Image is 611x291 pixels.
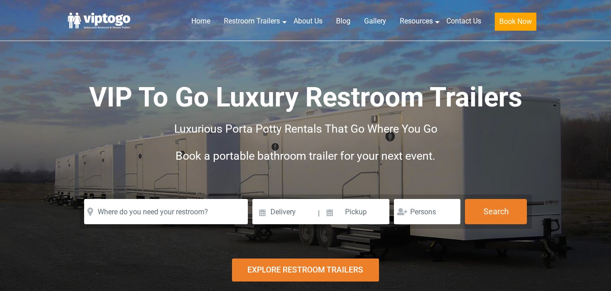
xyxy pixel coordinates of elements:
[185,11,217,31] a: Home
[84,199,248,224] input: Where do you need your restroom?
[232,259,379,282] div: Explore Restroom Trailers
[357,11,393,31] a: Gallery
[465,199,527,224] button: Search
[321,199,390,224] input: Pickup
[318,199,320,228] span: |
[217,11,287,31] a: Restroom Trailers
[329,11,357,31] a: Blog
[89,81,522,113] span: VIP To Go Luxury Restroom Trailers
[488,11,543,36] a: Book Now
[440,11,488,31] a: Contact Us
[175,149,436,162] span: Book a portable bathroom trailer for your next event.
[174,122,437,135] span: Luxurious Porta Potty Rentals That Go Where You Go
[394,199,460,224] input: Persons
[495,13,536,31] button: Book Now
[252,199,317,224] input: Delivery
[393,11,440,31] a: Resources
[287,11,329,31] a: About Us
